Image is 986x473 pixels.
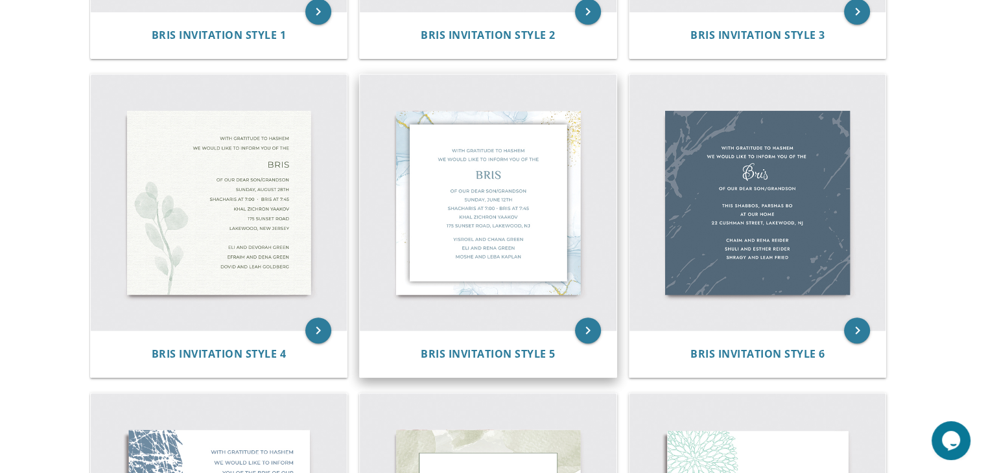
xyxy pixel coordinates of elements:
[844,317,870,343] a: keyboard_arrow_right
[305,317,331,343] a: keyboard_arrow_right
[152,28,287,42] span: Bris Invitation Style 1
[152,29,287,41] a: Bris Invitation Style 1
[690,348,825,360] a: Bris Invitation Style 6
[421,29,556,41] a: Bris Invitation Style 2
[152,347,287,361] span: Bris Invitation Style 4
[421,28,556,42] span: Bris Invitation Style 2
[690,347,825,361] span: Bris Invitation Style 6
[690,29,825,41] a: Bris Invitation Style 3
[690,28,825,42] span: Bris Invitation Style 3
[152,348,287,360] a: Bris Invitation Style 4
[575,317,601,343] a: keyboard_arrow_right
[421,347,556,361] span: Bris Invitation Style 5
[360,75,616,331] img: Bris Invitation Style 5
[421,348,556,360] a: Bris Invitation Style 5
[932,421,973,460] iframe: chat widget
[91,75,347,331] img: Bris Invitation Style 4
[629,75,886,331] img: Bris Invitation Style 6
